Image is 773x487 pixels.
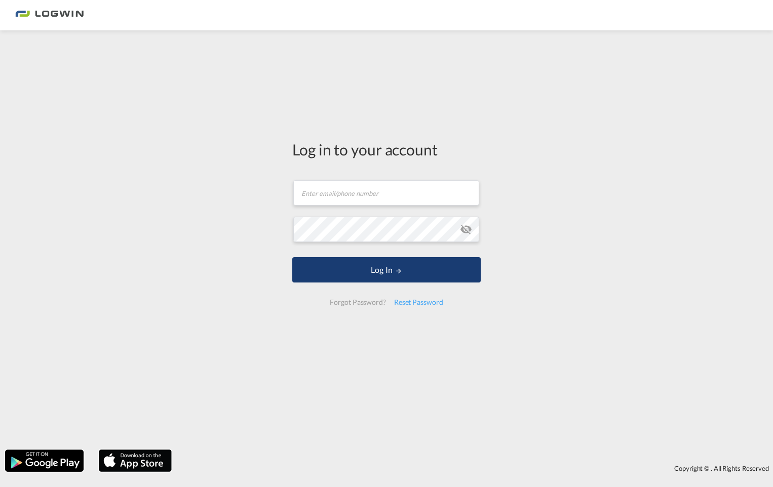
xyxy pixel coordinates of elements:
[177,460,773,477] div: Copyright © . All Rights Reserved
[293,180,479,206] input: Enter email/phone number
[390,293,447,311] div: Reset Password
[460,223,472,235] md-icon: icon-eye-off
[292,139,481,160] div: Log in to your account
[4,449,85,473] img: google.png
[15,4,84,27] img: 2761ae10d95411efa20a1f5e0282d2d7.png
[326,293,390,311] div: Forgot Password?
[292,257,481,282] button: LOGIN
[98,449,173,473] img: apple.png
